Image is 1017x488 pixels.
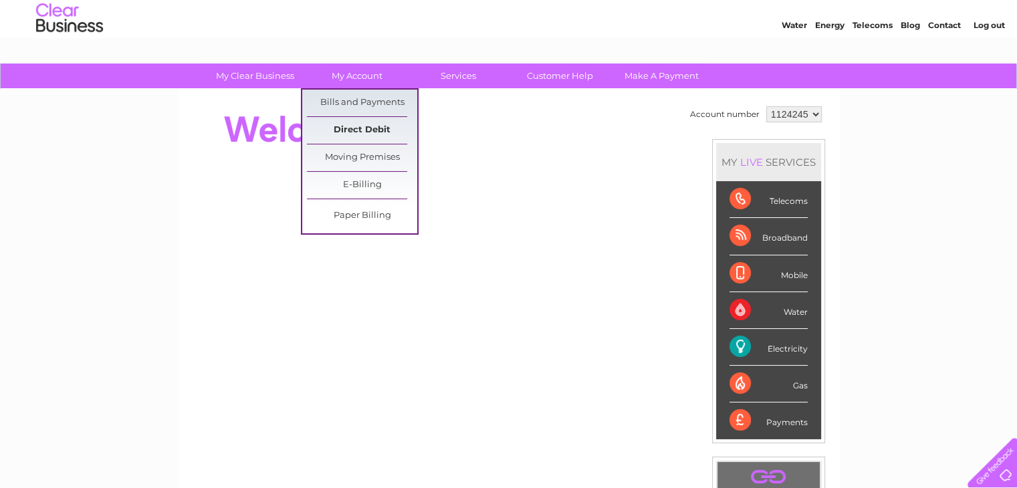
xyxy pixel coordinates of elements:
[200,64,310,88] a: My Clear Business
[729,366,808,402] div: Gas
[505,64,615,88] a: Customer Help
[765,7,857,23] a: 0333 014 3131
[729,329,808,366] div: Electricity
[302,64,412,88] a: My Account
[815,57,844,67] a: Energy
[307,117,417,144] a: Direct Debit
[729,255,808,292] div: Mobile
[973,57,1004,67] a: Log out
[729,181,808,218] div: Telecoms
[901,57,920,67] a: Blog
[403,64,514,88] a: Services
[193,7,825,65] div: Clear Business is a trading name of Verastar Limited (registered in [GEOGRAPHIC_DATA] No. 3667643...
[35,35,104,76] img: logo.png
[729,402,808,439] div: Payments
[307,144,417,171] a: Moving Premises
[782,57,807,67] a: Water
[729,218,808,255] div: Broadband
[928,57,961,67] a: Contact
[307,172,417,199] a: E-Billing
[687,103,763,126] td: Account number
[606,64,717,88] a: Make A Payment
[716,143,821,181] div: MY SERVICES
[307,90,417,116] a: Bills and Payments
[307,203,417,229] a: Paper Billing
[729,292,808,329] div: Water
[738,156,766,168] div: LIVE
[853,57,893,67] a: Telecoms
